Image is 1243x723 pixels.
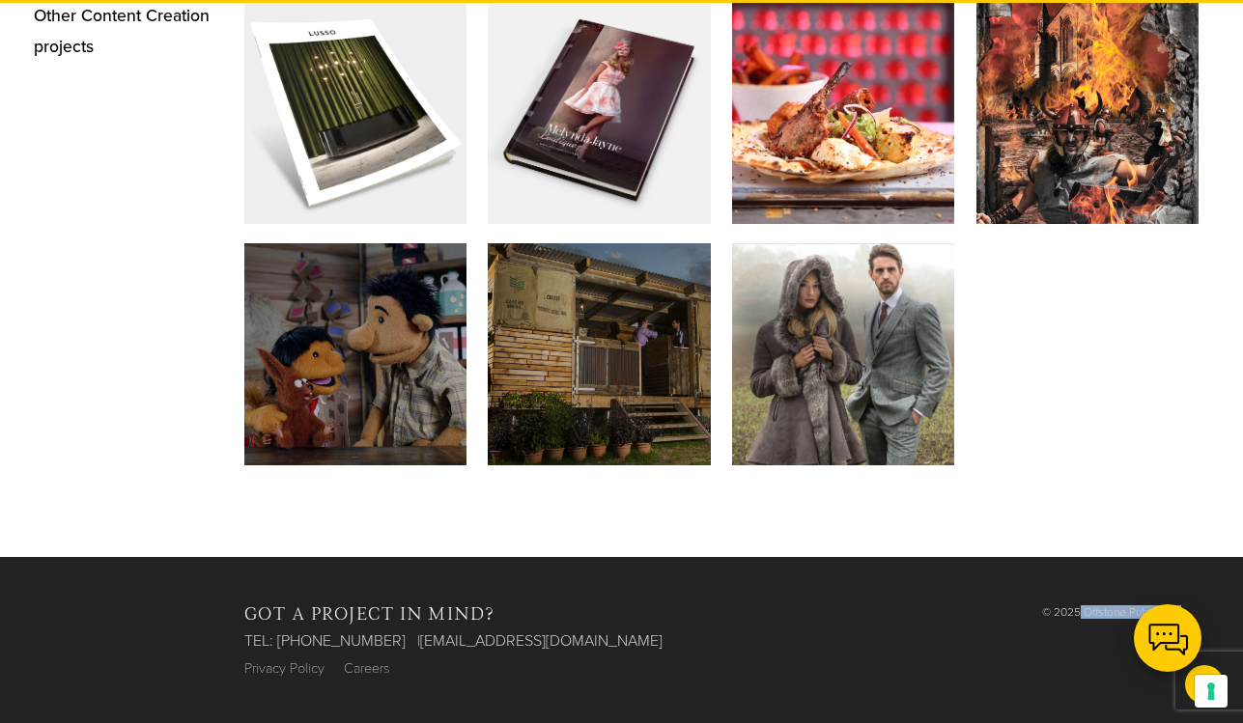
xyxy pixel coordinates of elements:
[244,631,663,651] span: TEL: [PHONE_NUMBER] |
[1195,675,1228,708] button: Your consent preferences for tracking technologies
[244,605,495,626] h2: GOT A PROJECT IN MIND?
[34,1,212,62] p: Other Content Creation projects
[244,605,1003,631] a: GOT A PROJECT IN MIND?
[420,631,663,651] a: [EMAIL_ADDRESS][DOMAIN_NAME]
[334,660,400,677] a: Careers
[244,660,334,677] a: Privacy Policy
[1025,605,1199,619] span: © 2025 Offstone Publishing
